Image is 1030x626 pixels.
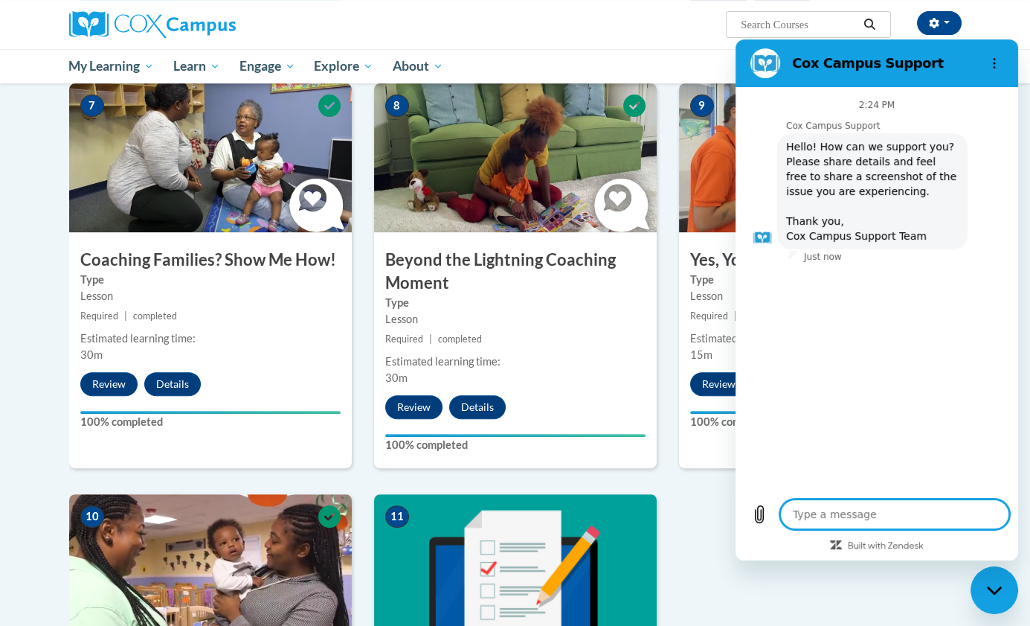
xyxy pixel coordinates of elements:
span: About [393,57,443,75]
span: 30m [385,371,408,384]
label: 100% completed [385,437,646,453]
span: Required [80,310,118,322]
span: 30m [80,348,103,361]
input: Search Courses [739,16,858,33]
label: Type [385,295,646,311]
div: Estimated learning time: [690,330,950,347]
h3: Coaching Families? Show Me How! [69,249,352,272]
label: Type [690,272,950,288]
span: | [124,310,127,322]
a: Engage [230,49,305,83]
a: About [383,49,453,83]
div: Your progress [80,411,341,414]
span: My Learning [68,57,154,75]
span: 7 [80,95,104,117]
iframe: Messaging window [736,39,1018,560]
span: Engage [239,57,295,75]
label: Type [80,272,341,288]
a: Cox Campus [69,11,352,38]
div: Estimated learning time: [80,330,341,347]
span: | [429,333,432,345]
h3: Beyond the Lightning Coaching Moment [374,249,657,295]
button: Review [385,395,442,419]
div: Main menu [47,49,984,83]
label: 100% completed [690,414,950,430]
span: | [734,310,737,322]
label: 100% completed [80,414,341,430]
div: Lesson [80,288,341,304]
div: Your progress [385,434,646,437]
span: 11 [385,505,409,528]
span: Learn [173,57,220,75]
span: 9 [690,95,714,117]
div: Lesson [385,311,646,328]
button: Review [80,372,138,396]
span: Required [385,333,423,345]
button: Search [858,16,881,33]
a: Learn [164,49,230,83]
button: Review [690,372,747,396]
button: Details [449,395,506,419]
span: 8 [385,95,409,117]
div: Lesson [690,288,950,304]
span: 10 [80,505,104,528]
div: Your progress [690,411,950,414]
span: Explore [314,57,373,75]
span: 15m [690,348,712,361]
span: completed [438,333,482,345]
button: Details [144,372,201,396]
button: Account Settings [917,11,962,35]
img: Course Image [679,83,962,232]
h3: Yes, You Can! Calling All Teachers [679,249,962,272]
iframe: Button to launch messaging window, conversation in progress [971,566,1018,614]
a: My Learning [59,49,164,83]
span: Required [690,310,728,322]
a: Explore [304,49,383,83]
img: Cox Campus [69,11,236,38]
div: Estimated learning time: [385,354,646,370]
img: Course Image [69,83,352,232]
span: completed [133,310,177,322]
img: Course Image [374,83,657,232]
